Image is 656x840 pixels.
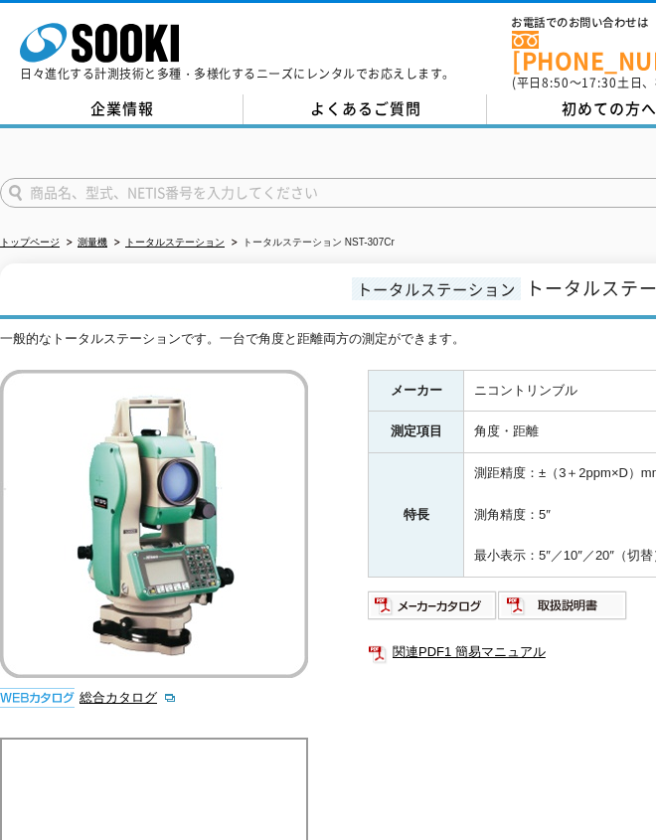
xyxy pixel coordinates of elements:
[125,237,225,248] a: トータルステーション
[20,68,455,80] p: 日々進化する計測技術と多種・多様化するニーズにレンタルでお応えします。
[542,74,570,91] span: 8:50
[368,589,498,621] img: メーカーカタログ
[78,237,107,248] a: 測量機
[369,412,464,453] th: 測定項目
[368,602,498,617] a: メーカーカタログ
[581,74,617,91] span: 17:30
[369,370,464,412] th: メーカー
[244,94,487,124] a: よくあるご質問
[352,277,521,300] span: トータルステーション
[369,453,464,578] th: 特長
[498,602,628,617] a: 取扱説明書
[498,589,628,621] img: 取扱説明書
[228,233,395,253] li: トータルステーション NST-307Cr
[80,690,177,705] a: 総合カタログ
